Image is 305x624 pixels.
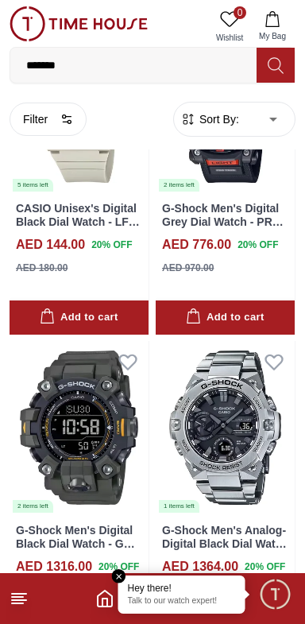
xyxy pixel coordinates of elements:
span: 20 % OFF [237,238,278,252]
button: My Bag [249,6,295,47]
div: AED 970.00 [162,261,214,275]
div: Add to cart [186,308,264,327]
span: Sort By: [196,111,239,127]
div: 2 items left [13,500,53,513]
button: Sort By: [180,111,239,127]
button: Filter [10,103,87,136]
em: Close tooltip [112,569,126,583]
span: 20 % OFF [245,560,285,574]
a: G-Shock Men's Digital Grey Dial Watch - PRG-340-1DR [162,202,284,242]
div: Chat Widget [258,577,293,612]
a: G-Shock Men's Analog-Digital Black Dial Watch - GST-B400D-1ADR [162,524,288,564]
p: Talk to our watch expert! [128,596,236,607]
span: 20 % OFF [91,238,132,252]
h4: AED 1364.00 [162,557,238,576]
h4: AED 144.00 [16,235,85,254]
button: Add to cart [10,300,149,335]
h4: AED 1316.00 [16,557,92,576]
img: G-Shock Men's Digital Black Dial Watch - GW-9500-3DR [10,341,149,514]
a: CASIO Unisex's Digital Black Dial Watch - LF-30W-8ADF [16,202,140,242]
div: AED 180.00 [16,261,68,275]
a: G-Shock Men's Digital Black Dial Watch - GW-9500-3DR [16,524,137,564]
div: 2 items left [159,179,199,192]
h4: AED 776.00 [162,235,231,254]
span: Wishlist [210,32,249,44]
div: Add to cart [40,308,118,327]
div: 1 items left [159,500,199,513]
a: 0Wishlist [210,6,249,47]
img: G-Shock Men's Analog-Digital Black Dial Watch - GST-B400D-1ADR [156,341,295,514]
img: ... [10,6,148,41]
div: Hey there! [128,582,236,595]
span: 20 % OFF [98,560,139,574]
div: 5 items left [13,179,53,192]
a: G-Shock Men's Analog-Digital Black Dial Watch - GST-B400D-1ADR1 items left [156,341,295,514]
a: Home [95,589,114,608]
span: My Bag [253,30,292,42]
button: Add to cart [156,300,295,335]
a: G-Shock Men's Digital Black Dial Watch - GW-9500-3DR2 items left [10,341,149,514]
span: 0 [234,6,246,19]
